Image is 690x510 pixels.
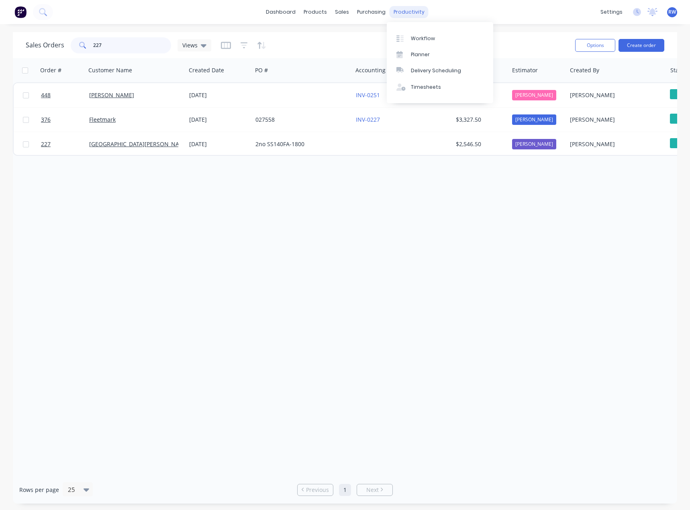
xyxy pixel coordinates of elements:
a: Next page [357,486,392,494]
div: $3,327.50 [456,116,503,124]
a: 448 [41,83,89,107]
span: Previous [306,486,329,494]
button: Create order [619,39,664,52]
div: 2no SS140FA-1800 [255,140,345,148]
a: 227 [41,132,89,156]
div: Accounting Order # [355,66,408,74]
div: [PERSON_NAME] [512,114,556,125]
span: 376 [41,116,51,124]
div: $2,546.50 [456,140,503,148]
div: purchasing [353,6,390,18]
a: Planner [387,47,493,63]
div: [DATE] [189,140,249,148]
div: [PERSON_NAME] [512,90,556,100]
a: 376 [41,108,89,132]
div: Estimator [512,66,538,74]
a: INV-0251 [356,91,380,99]
span: 448 [41,91,51,99]
a: INV-0227 [356,116,380,123]
div: [PERSON_NAME] [512,139,556,149]
a: [PERSON_NAME] [89,91,134,99]
span: RW [668,8,676,16]
div: Created By [570,66,599,74]
img: Factory [14,6,27,18]
div: [PERSON_NAME] [570,140,659,148]
div: Status [670,66,687,74]
a: Page 1 is your current page [339,484,351,496]
span: Rows per page [19,486,59,494]
span: 227 [41,140,51,148]
a: dashboard [262,6,300,18]
span: Next [366,486,379,494]
div: Delivery Scheduling [411,67,461,74]
a: [GEOGRAPHIC_DATA][PERSON_NAME] [89,140,190,148]
div: productivity [390,6,429,18]
div: [DATE] [189,116,249,124]
a: Delivery Scheduling [387,63,493,79]
div: sales [331,6,353,18]
div: PO # [255,66,268,74]
h1: Sales Orders [26,41,64,49]
div: Planner [411,51,430,58]
div: products [300,6,331,18]
div: Order # [40,66,61,74]
div: Created Date [189,66,224,74]
input: Search... [93,37,171,53]
div: Workflow [411,35,435,42]
a: Fleetmark [89,116,116,123]
span: Views [182,41,198,49]
div: [PERSON_NAME] [570,116,659,124]
button: Options [575,39,615,52]
div: [DATE] [189,91,249,99]
div: 027558 [255,116,345,124]
div: settings [596,6,627,18]
a: Timesheets [387,79,493,95]
div: Timesheets [411,84,441,91]
div: [PERSON_NAME] [570,91,659,99]
div: Customer Name [88,66,132,74]
a: Workflow [387,30,493,46]
ul: Pagination [294,484,396,496]
a: Previous page [298,486,333,494]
